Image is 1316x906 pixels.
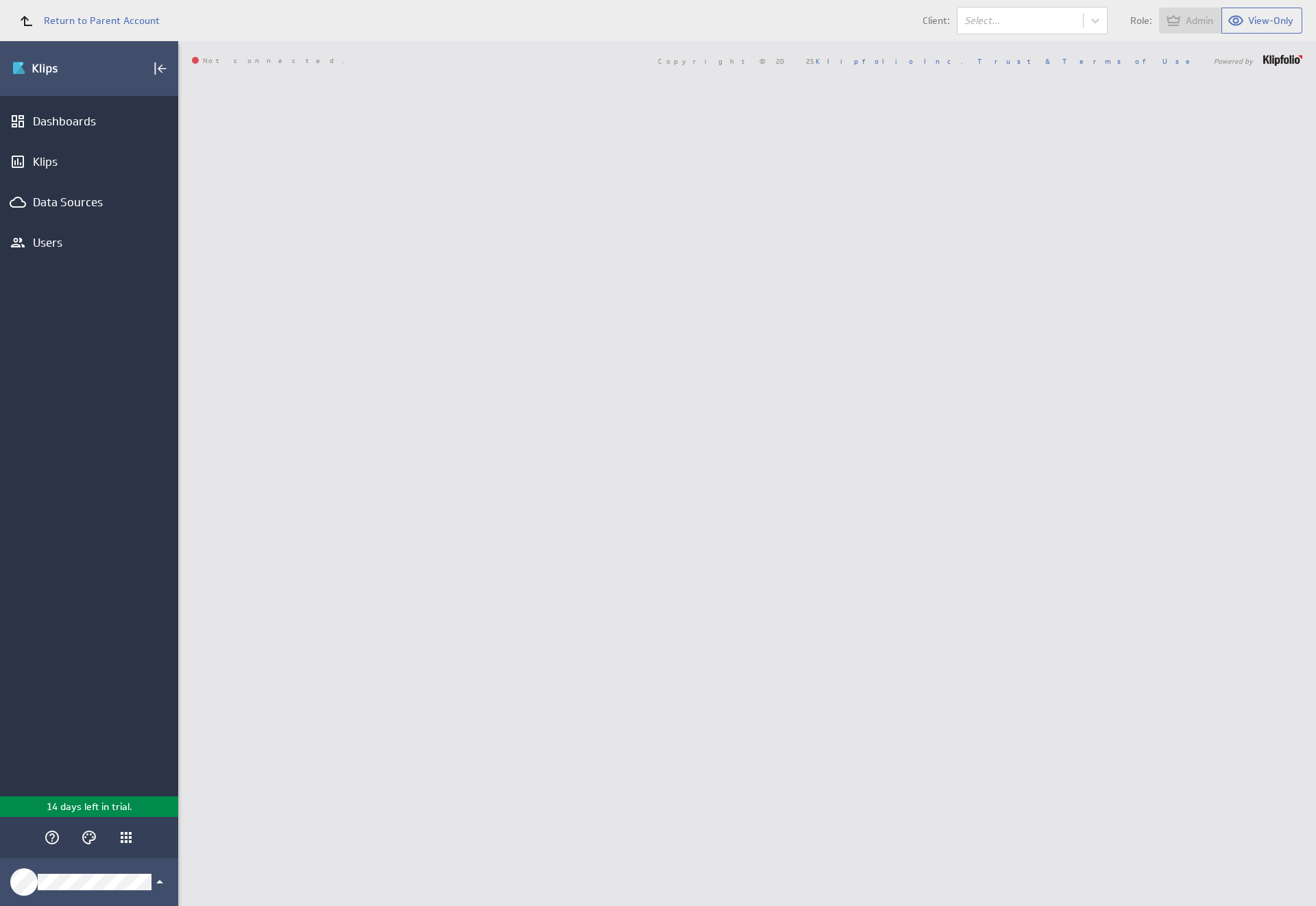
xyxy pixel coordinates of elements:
[1263,55,1302,66] img: logo-footer.png
[1130,16,1152,25] span: Role:
[44,16,160,25] span: Return to Parent Account
[81,829,97,846] svg: Themes
[118,829,134,846] div: Klipfolio Apps
[1159,8,1222,34] button: View as Admin
[12,58,108,79] div: Go to Dashboards
[1214,58,1253,64] span: Powered by
[33,114,145,129] div: Dashboards
[964,16,1076,25] div: Select...
[12,58,108,79] img: Klipfolio klips logo
[114,826,138,849] div: Klipfolio Apps
[47,800,132,814] p: 14 days left in trial.
[192,57,344,65] span: Not connected.
[923,16,950,25] span: Client:
[1248,14,1293,27] span: View-Only
[149,57,172,80] div: Collapse
[33,235,145,250] div: Users
[977,56,1199,66] a: Trust & Terms of Use
[77,826,101,849] div: Themes
[1186,14,1213,27] span: Admin
[33,154,145,169] div: Klips
[40,826,64,849] div: Help
[1222,8,1302,34] button: View as View-Only
[33,195,145,210] div: Data Sources
[11,5,160,36] a: Return to Parent Account
[816,56,963,66] a: Klipfolio Inc.
[658,58,963,64] span: Copyright © 2025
